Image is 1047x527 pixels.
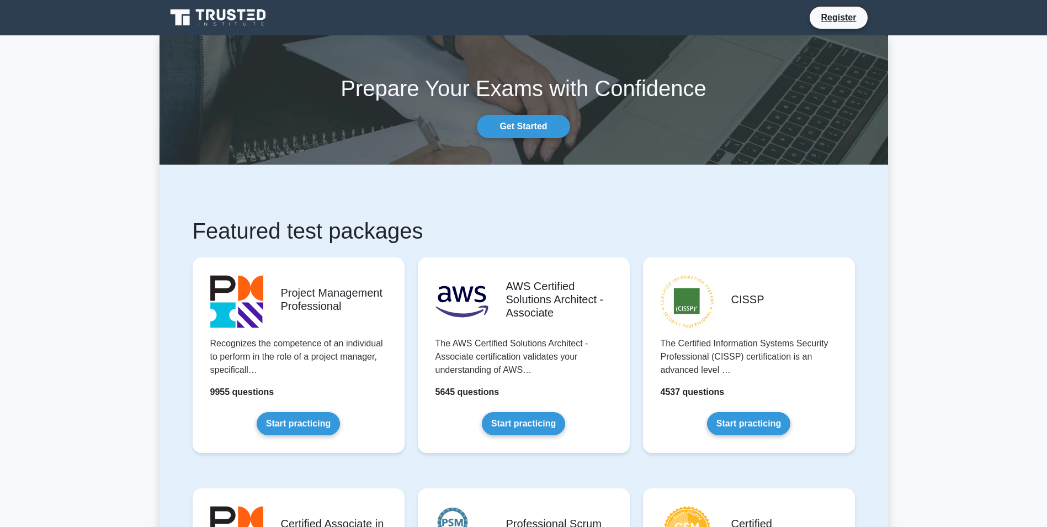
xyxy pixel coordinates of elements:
[814,10,863,24] a: Register
[257,412,340,435] a: Start practicing
[193,218,855,244] h1: Featured test packages
[707,412,790,435] a: Start practicing
[477,115,570,138] a: Get Started
[160,75,888,102] h1: Prepare Your Exams with Confidence
[482,412,565,435] a: Start practicing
